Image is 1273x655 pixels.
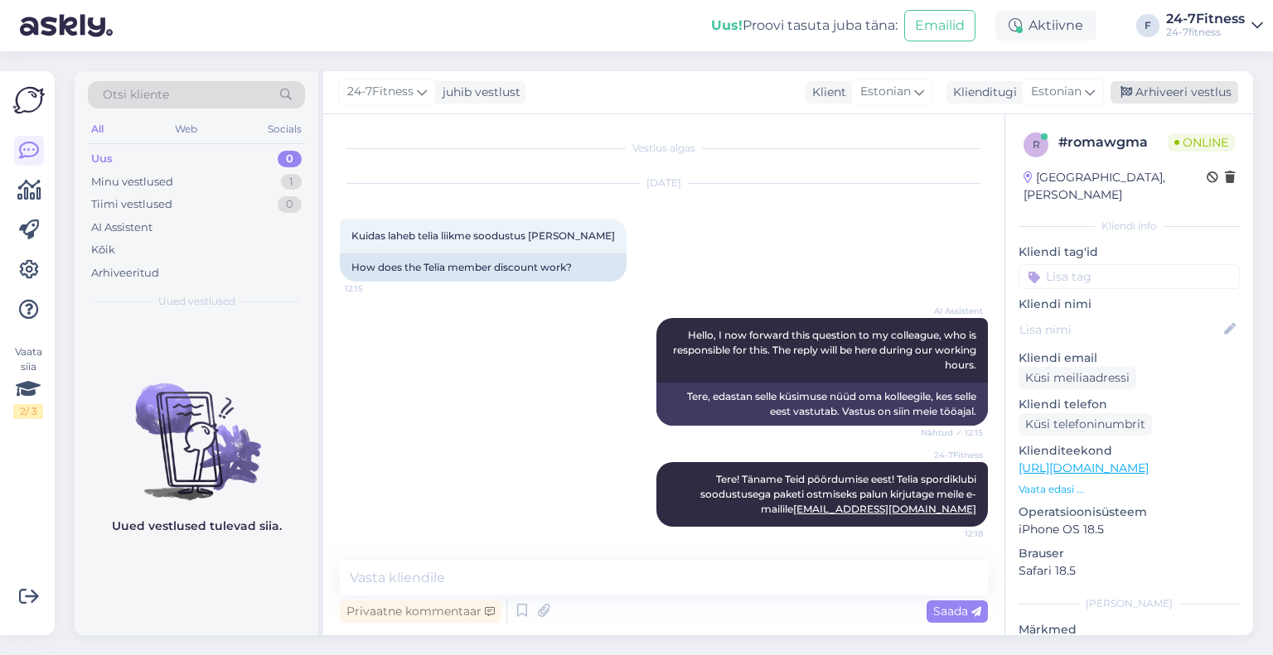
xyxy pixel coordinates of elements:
span: Estonian [860,83,911,101]
div: Arhiveeri vestlus [1111,81,1238,104]
span: r [1033,138,1040,151]
span: Uued vestlused [158,294,235,309]
p: Operatsioonisüsteem [1019,503,1240,521]
span: AI Assistent [921,305,983,317]
p: Uued vestlused tulevad siia. [112,518,282,535]
p: Safari 18.5 [1019,562,1240,580]
p: Vaata edasi ... [1019,482,1240,497]
input: Lisa tag [1019,264,1240,289]
b: Uus! [711,17,743,33]
p: Kliendi tag'id [1019,243,1240,261]
span: 12:15 [345,282,407,295]
span: Estonian [1031,83,1082,101]
p: iPhone OS 18.5 [1019,521,1240,538]
div: 24-7Fitness [1166,12,1245,26]
a: [URL][DOMAIN_NAME] [1019,460,1149,475]
div: Küsi meiliaadressi [1019,367,1136,389]
div: [PERSON_NAME] [1019,596,1240,611]
span: Online [1168,133,1235,152]
div: 1 [281,174,302,190]
span: 24-7Fitness [347,83,414,101]
p: Brauser [1019,545,1240,562]
div: Uus [91,151,113,167]
button: Emailid [904,10,975,41]
div: Kõik [91,242,115,258]
div: Klienditugi [946,84,1017,101]
span: 24-7Fitness [921,449,983,461]
div: Klient [806,84,846,101]
div: 0 [278,151,302,167]
span: Tere! Täname Teid pöördumise eest! Telia spordiklubi soodustusega paketi ostmiseks palun kirjutag... [700,473,979,515]
div: AI Assistent [91,219,152,236]
div: Privaatne kommentaar [340,600,501,623]
img: Askly Logo [13,84,45,116]
p: Kliendi email [1019,349,1240,367]
p: Klienditeekond [1019,442,1240,460]
div: [GEOGRAPHIC_DATA], [PERSON_NAME] [1024,169,1207,204]
div: Aktiivne [995,11,1096,41]
div: [DATE] [340,176,988,190]
p: Kliendi telefon [1019,396,1240,413]
div: 24-7fitness [1166,26,1245,39]
p: Märkmed [1019,621,1240,638]
div: Kliendi info [1019,219,1240,234]
div: Arhiveeritud [91,265,159,282]
a: [EMAIL_ADDRESS][DOMAIN_NAME] [793,503,976,515]
div: juhib vestlust [436,84,520,101]
div: 0 [278,196,302,213]
p: Kliendi nimi [1019,296,1240,313]
span: Hello, I now forward this question to my colleague, who is responsible for this. The reply will b... [673,329,979,371]
span: Kuidas laheb telia liikme soodustus [PERSON_NAME] [351,229,615,242]
div: How does the Telia member discount work? [340,253,627,282]
span: Otsi kliente [103,86,169,104]
div: Web [172,118,201,140]
div: Proovi tasuta juba täna: [711,16,898,36]
span: Nähtud ✓ 12:15 [921,426,983,439]
div: Küsi telefoninumbrit [1019,413,1152,436]
div: Tere, edastan selle küsimuse nüüd oma kolleegile, kes selle eest vastutab. Vastus on siin meie tö... [656,383,988,426]
div: Tiimi vestlused [91,196,172,213]
div: Vestlus algas [340,141,988,156]
div: Minu vestlused [91,174,173,190]
img: No chats [75,354,318,503]
div: F [1136,14,1159,37]
input: Lisa nimi [1019,320,1221,339]
span: 12:18 [921,527,983,540]
div: All [88,118,107,140]
span: Saada [933,604,981,619]
a: 24-7Fitness24-7fitness [1166,12,1263,39]
div: Socials [264,118,305,140]
div: Vaata siia [13,344,43,419]
div: 2 / 3 [13,404,43,419]
div: # romawgma [1058,132,1168,152]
